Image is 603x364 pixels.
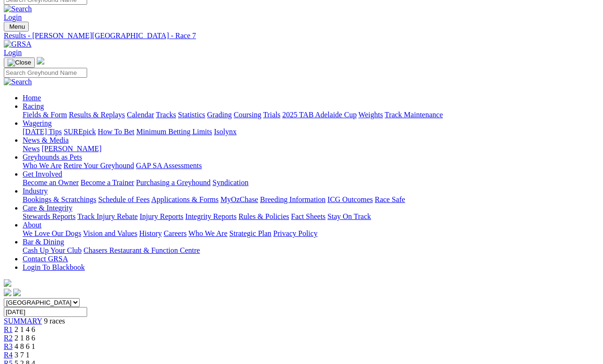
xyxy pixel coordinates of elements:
a: Cash Up Your Club [23,246,81,254]
a: Greyhounds as Pets [23,153,82,161]
a: Retire Your Greyhound [64,162,134,170]
a: News [23,145,40,153]
a: Care & Integrity [23,204,73,212]
div: Racing [23,111,599,119]
a: Race Safe [375,195,405,203]
a: Login [4,13,22,21]
a: SUREpick [64,128,96,136]
a: Industry [23,187,48,195]
div: Care & Integrity [23,212,599,221]
a: SUMMARY [4,317,42,325]
div: News & Media [23,145,599,153]
button: Toggle navigation [4,57,35,68]
a: Syndication [212,178,248,186]
a: Fields & Form [23,111,67,119]
a: Tracks [156,111,176,119]
div: Get Involved [23,178,599,187]
a: We Love Our Dogs [23,229,81,237]
img: facebook.svg [4,289,11,296]
a: MyOzChase [220,195,258,203]
a: Home [23,94,41,102]
a: Login [4,49,22,57]
a: About [23,221,41,229]
a: Chasers Restaurant & Function Centre [83,246,200,254]
span: 2 1 8 6 [15,334,35,342]
div: About [23,229,599,238]
a: Stay On Track [327,212,371,220]
a: [DATE] Tips [23,128,62,136]
a: Bookings & Scratchings [23,195,96,203]
a: R1 [4,325,13,333]
a: Statistics [178,111,205,119]
a: Wagering [23,119,52,127]
a: Injury Reports [139,212,183,220]
div: Bar & Dining [23,246,599,255]
a: Privacy Policy [273,229,318,237]
a: Login To Blackbook [23,263,85,271]
a: Become an Owner [23,178,79,186]
a: R4 [4,351,13,359]
a: R3 [4,342,13,350]
input: Search [4,68,87,78]
a: Become a Trainer [81,178,134,186]
div: Greyhounds as Pets [23,162,599,170]
span: 3 7 1 [15,351,30,359]
a: Track Injury Rebate [77,212,138,220]
img: Close [8,59,31,66]
span: 2 1 4 6 [15,325,35,333]
span: 9 races [44,317,65,325]
div: Industry [23,195,599,204]
a: Weights [359,111,383,119]
span: Menu [9,23,25,30]
a: Bar & Dining [23,238,64,246]
a: News & Media [23,136,69,144]
a: Careers [163,229,187,237]
a: Results & Replays [69,111,125,119]
a: Track Maintenance [385,111,443,119]
a: Purchasing a Greyhound [136,178,211,186]
a: R2 [4,334,13,342]
a: How To Bet [98,128,135,136]
a: Strategic Plan [229,229,271,237]
a: Breeding Information [260,195,326,203]
a: Vision and Values [83,229,137,237]
a: Schedule of Fees [98,195,149,203]
a: GAP SA Assessments [136,162,202,170]
a: ICG Outcomes [327,195,373,203]
a: Contact GRSA [23,255,68,263]
a: History [139,229,162,237]
a: Fact Sheets [291,212,326,220]
a: Calendar [127,111,154,119]
a: Who We Are [23,162,62,170]
a: Get Involved [23,170,62,178]
a: Applications & Forms [151,195,219,203]
a: 2025 TAB Adelaide Cup [282,111,357,119]
img: Search [4,5,32,13]
a: Rules & Policies [238,212,289,220]
input: Select date [4,307,87,317]
img: logo-grsa-white.png [37,57,44,65]
a: Who We Are [188,229,228,237]
img: twitter.svg [13,289,21,296]
a: Racing [23,102,44,110]
button: Toggle navigation [4,22,29,32]
span: 4 8 6 1 [15,342,35,350]
a: Integrity Reports [185,212,236,220]
a: Isolynx [214,128,236,136]
a: [PERSON_NAME] [41,145,101,153]
a: Grading [207,111,232,119]
a: Stewards Reports [23,212,75,220]
a: Coursing [234,111,261,119]
a: Results - [PERSON_NAME][GEOGRAPHIC_DATA] - Race 7 [4,32,599,40]
img: Search [4,78,32,86]
div: Wagering [23,128,599,136]
a: Minimum Betting Limits [136,128,212,136]
img: GRSA [4,40,32,49]
img: logo-grsa-white.png [4,279,11,287]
